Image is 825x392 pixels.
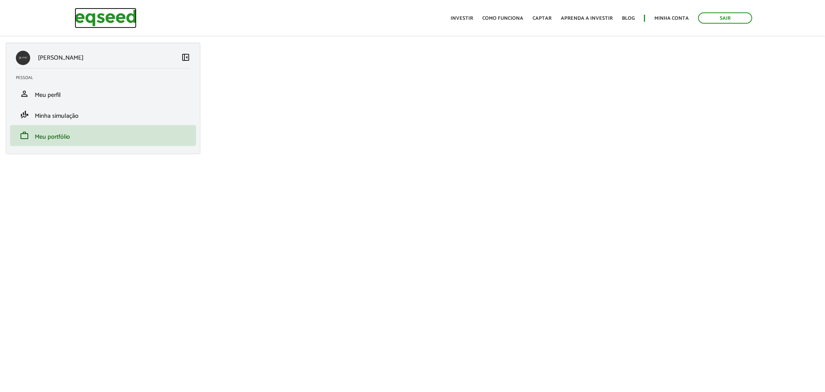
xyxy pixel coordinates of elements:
[16,76,196,80] h2: Pessoal
[561,16,613,21] a: Aprenda a investir
[20,89,29,98] span: person
[181,53,190,62] span: left_panel_close
[16,110,190,119] a: finance_modeMinha simulação
[181,53,190,64] a: Colapsar menu
[38,54,84,62] p: [PERSON_NAME]
[35,132,70,142] span: Meu portfólio
[654,16,689,21] a: Minha conta
[35,90,61,100] span: Meu perfil
[10,83,196,104] li: Meu perfil
[451,16,473,21] a: Investir
[622,16,635,21] a: Blog
[482,16,523,21] a: Como funciona
[35,111,79,121] span: Minha simulação
[20,131,29,140] span: work
[75,8,137,28] img: EqSeed
[20,110,29,119] span: finance_mode
[16,89,190,98] a: personMeu perfil
[698,12,752,24] a: Sair
[10,104,196,125] li: Minha simulação
[10,125,196,146] li: Meu portfólio
[533,16,552,21] a: Captar
[16,131,190,140] a: workMeu portfólio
